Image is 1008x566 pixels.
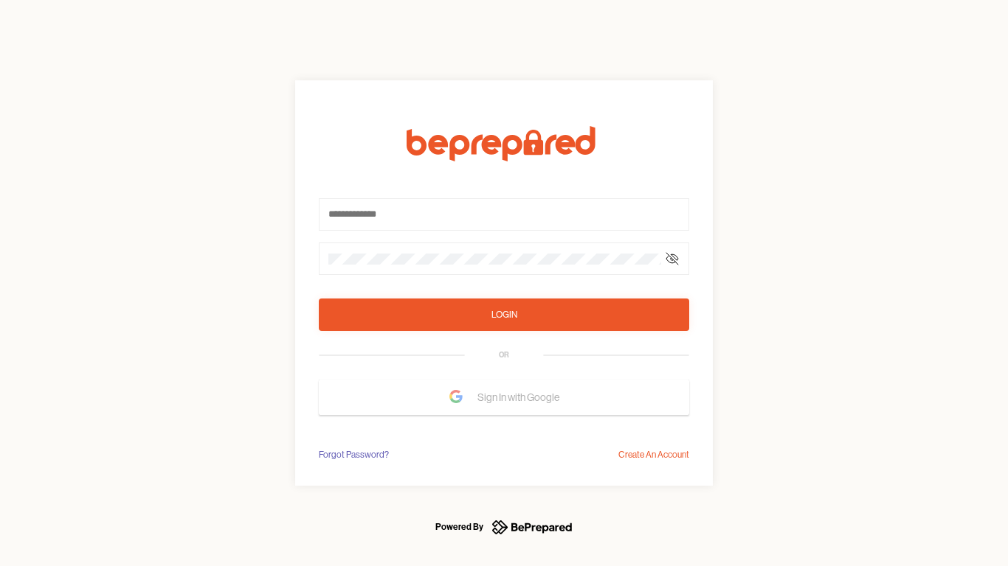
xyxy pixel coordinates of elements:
button: Login [319,298,689,331]
div: Powered By [435,518,483,536]
span: Sign In with Google [477,384,567,410]
button: Sign In with Google [319,380,689,415]
div: Forgot Password? [319,447,389,462]
div: OR [499,349,509,361]
div: Create An Account [618,447,689,462]
div: Login [491,307,517,322]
